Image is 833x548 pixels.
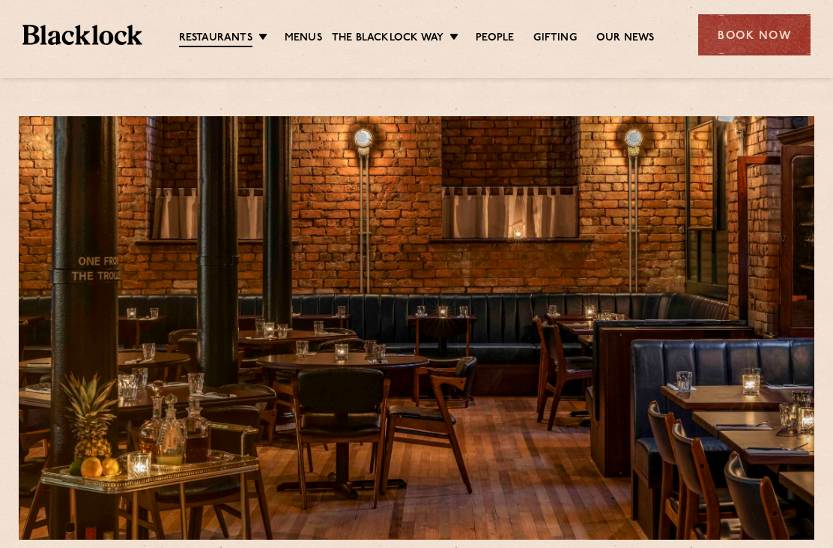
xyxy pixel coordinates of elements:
a: The Blacklock Way [332,31,443,46]
a: Restaurants [179,31,252,47]
img: BL_Textured_Logo-footer-cropped.svg [22,25,142,45]
a: People [476,31,514,46]
a: Our News [596,31,655,46]
div: Book Now [698,14,811,55]
a: Gifting [533,31,576,46]
a: Menus [285,31,322,46]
